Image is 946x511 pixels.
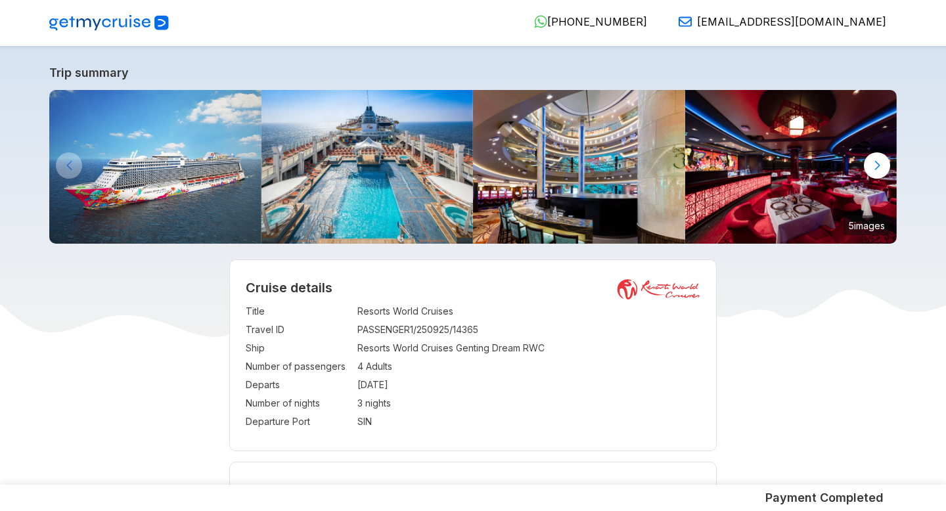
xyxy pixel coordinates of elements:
[357,339,701,357] td: Resorts World Cruises Genting Dream RWC
[246,280,701,296] h2: Cruise details
[246,302,351,321] td: Title
[351,339,357,357] td: :
[351,302,357,321] td: :
[547,15,647,28] span: [PHONE_NUMBER]
[351,321,357,339] td: :
[357,394,701,412] td: 3 nights
[246,339,351,357] td: Ship
[697,15,886,28] span: [EMAIL_ADDRESS][DOMAIN_NAME]
[351,357,357,376] td: :
[357,412,701,431] td: SIN
[534,15,547,28] img: WhatsApp
[261,90,474,244] img: Main-Pool-800x533.jpg
[351,394,357,412] td: :
[49,90,261,244] img: GentingDreambyResortsWorldCruises-KlookIndia.jpg
[765,490,884,506] h5: Payment Completed
[685,90,897,244] img: 16.jpg
[844,215,890,235] small: 5 images
[246,376,351,394] td: Departs
[357,376,701,394] td: [DATE]
[357,321,701,339] td: PASSENGER1/250925/14365
[679,15,692,28] img: Email
[524,15,647,28] a: [PHONE_NUMBER]
[668,15,886,28] a: [EMAIL_ADDRESS][DOMAIN_NAME]
[351,412,357,431] td: :
[246,412,351,431] td: Departure Port
[351,376,357,394] td: :
[49,66,897,79] a: Trip summary
[473,90,685,244] img: 4.jpg
[246,321,351,339] td: Travel ID
[357,302,701,321] td: Resorts World Cruises
[246,394,351,412] td: Number of nights
[246,357,351,376] td: Number of passengers
[357,357,701,376] td: 4 Adults
[246,482,701,498] h4: Cabin details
